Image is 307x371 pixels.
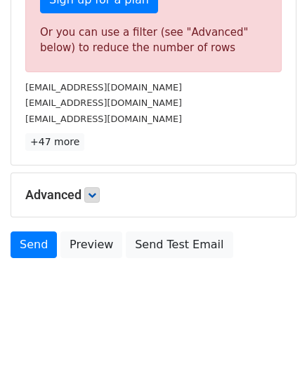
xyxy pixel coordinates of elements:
[237,304,307,371] iframe: Chat Widget
[11,231,57,258] a: Send
[25,133,84,151] a: +47 more
[25,187,282,203] h5: Advanced
[40,25,267,56] div: Or you can use a filter (see "Advanced" below) to reduce the number of rows
[25,114,182,124] small: [EMAIL_ADDRESS][DOMAIN_NAME]
[25,97,182,108] small: [EMAIL_ADDRESS][DOMAIN_NAME]
[60,231,122,258] a: Preview
[126,231,233,258] a: Send Test Email
[25,82,182,93] small: [EMAIL_ADDRESS][DOMAIN_NAME]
